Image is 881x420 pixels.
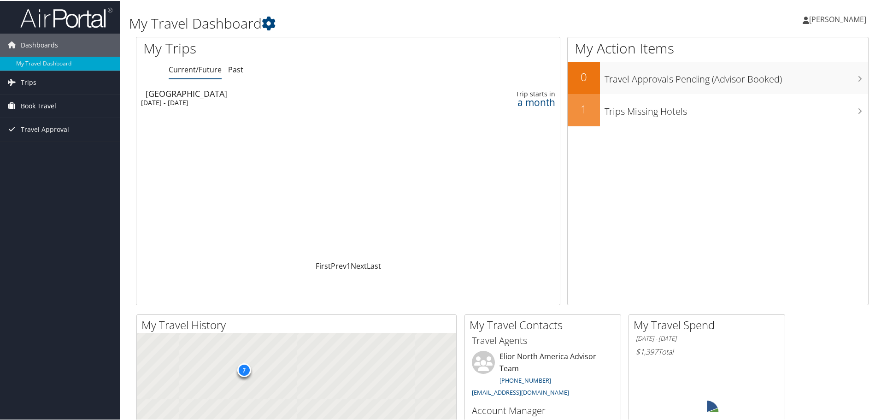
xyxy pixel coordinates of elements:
[568,93,868,125] a: 1Trips Missing Hotels
[636,346,658,356] span: $1,397
[463,97,555,106] div: a month
[634,316,785,332] h2: My Travel Spend
[141,98,407,106] div: [DATE] - [DATE]
[568,61,868,93] a: 0Travel Approvals Pending (Advisor Booked)
[351,260,367,270] a: Next
[568,101,600,116] h2: 1
[803,5,875,32] a: [PERSON_NAME]
[169,64,222,74] a: Current/Future
[129,13,627,32] h1: My Travel Dashboard
[472,387,569,396] a: [EMAIL_ADDRESS][DOMAIN_NAME]
[809,13,866,24] span: [PERSON_NAME]
[21,117,69,140] span: Travel Approval
[470,316,621,332] h2: My Travel Contacts
[228,64,243,74] a: Past
[568,38,868,57] h1: My Action Items
[636,346,778,356] h6: Total
[467,350,618,399] li: Elior North America Advisor Team
[141,316,456,332] h2: My Travel History
[568,68,600,84] h2: 0
[146,89,412,97] div: [GEOGRAPHIC_DATA]
[605,67,868,85] h3: Travel Approvals Pending (Advisor Booked)
[367,260,381,270] a: Last
[331,260,347,270] a: Prev
[605,100,868,117] h3: Trips Missing Hotels
[21,33,58,56] span: Dashboards
[316,260,331,270] a: First
[472,333,614,346] h3: Travel Agents
[472,403,614,416] h3: Account Manager
[143,38,376,57] h1: My Trips
[21,70,36,93] span: Trips
[347,260,351,270] a: 1
[21,94,56,117] span: Book Travel
[237,362,251,376] div: 7
[636,333,778,342] h6: [DATE] - [DATE]
[499,375,551,384] a: [PHONE_NUMBER]
[463,89,555,97] div: Trip starts in
[20,6,112,28] img: airportal-logo.png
